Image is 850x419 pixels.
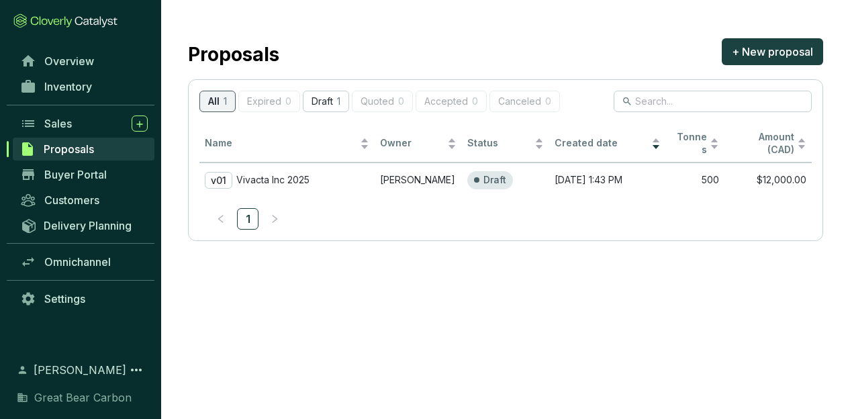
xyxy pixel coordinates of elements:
[671,131,707,156] span: Tonnes
[13,214,154,236] a: Delivery Planning
[44,168,107,181] span: Buyer Portal
[216,214,226,224] span: left
[238,209,258,229] a: 1
[722,38,823,65] button: + New proposal
[44,117,72,130] span: Sales
[549,126,666,162] th: Created date
[210,208,232,230] button: left
[375,126,462,162] th: Owner
[199,126,375,162] th: Name
[44,292,85,306] span: Settings
[236,174,310,186] p: Vivacta Inc 2025
[210,208,232,230] li: Previous Page
[44,219,132,232] span: Delivery Planning
[205,172,232,189] p: v01
[759,131,794,155] span: Amount (CAD)
[666,162,724,197] td: 500
[732,44,813,60] span: + New proposal
[237,208,258,230] li: 1
[44,54,94,68] span: Overview
[635,94,792,109] input: Search...
[264,208,285,230] li: Next Page
[44,142,94,156] span: Proposals
[44,193,99,207] span: Customers
[13,163,154,186] a: Buyer Portal
[270,214,279,224] span: right
[34,362,126,378] span: [PERSON_NAME]
[205,137,357,150] span: Name
[483,174,506,187] p: Draft
[337,96,340,107] p: 1
[666,126,724,162] th: Tonnes
[375,162,462,197] td: Dani Warren
[13,112,154,135] a: Sales
[13,287,154,310] a: Settings
[264,208,285,230] button: right
[380,137,444,150] span: Owner
[188,40,279,68] h2: Proposals
[312,96,333,107] p: Draft
[13,138,154,160] a: Proposals
[199,91,236,112] button: All1
[224,96,227,107] p: 1
[467,137,532,150] span: Status
[13,50,154,73] a: Overview
[462,126,549,162] th: Status
[44,255,111,269] span: Omnichannel
[549,162,666,197] td: [DATE] 1:43 PM
[208,96,220,107] p: All
[34,389,132,406] span: Great Bear Carbon
[13,250,154,273] a: Omnichannel
[555,137,649,150] span: Created date
[13,75,154,98] a: Inventory
[13,189,154,212] a: Customers
[303,91,349,112] button: Draft1
[44,80,92,93] span: Inventory
[724,162,812,197] td: $12,000.00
